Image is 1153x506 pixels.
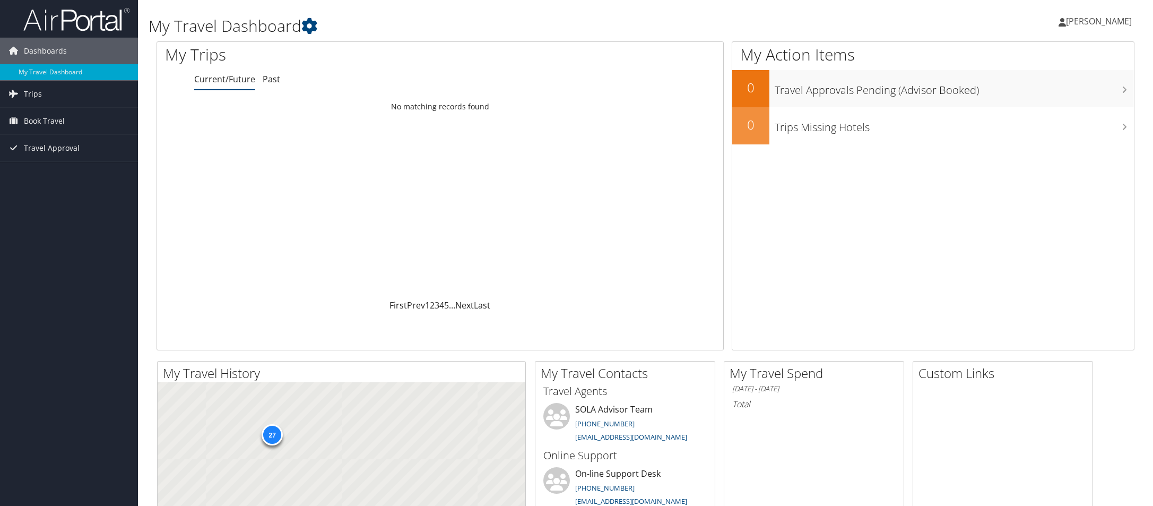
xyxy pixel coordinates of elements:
[775,115,1134,135] h3: Trips Missing Hotels
[149,15,811,37] h1: My Travel Dashboard
[157,97,723,116] td: No matching records found
[732,384,896,394] h6: [DATE] - [DATE]
[575,483,635,493] a: [PHONE_NUMBER]
[575,432,687,442] a: [EMAIL_ADDRESS][DOMAIN_NAME]
[407,299,425,311] a: Prev
[194,73,255,85] a: Current/Future
[543,448,707,463] h3: Online Support
[435,299,439,311] a: 3
[425,299,430,311] a: 1
[23,7,129,32] img: airportal-logo.png
[455,299,474,311] a: Next
[732,107,1134,144] a: 0Trips Missing Hotels
[543,384,707,399] h3: Travel Agents
[1066,15,1132,27] span: [PERSON_NAME]
[430,299,435,311] a: 2
[1059,5,1142,37] a: [PERSON_NAME]
[732,44,1134,66] h1: My Action Items
[262,424,283,445] div: 27
[538,403,712,447] li: SOLA Advisor Team
[732,398,896,410] h6: Total
[775,78,1134,98] h3: Travel Approvals Pending (Advisor Booked)
[24,108,65,134] span: Book Travel
[918,364,1093,382] h2: Custom Links
[474,299,490,311] a: Last
[449,299,455,311] span: …
[24,81,42,107] span: Trips
[730,364,904,382] h2: My Travel Spend
[163,364,525,382] h2: My Travel History
[732,70,1134,107] a: 0Travel Approvals Pending (Advisor Booked)
[732,116,769,134] h2: 0
[263,73,280,85] a: Past
[24,38,67,64] span: Dashboards
[439,299,444,311] a: 4
[575,496,687,506] a: [EMAIL_ADDRESS][DOMAIN_NAME]
[732,79,769,97] h2: 0
[165,44,479,66] h1: My Trips
[389,299,407,311] a: First
[444,299,449,311] a: 5
[541,364,715,382] h2: My Travel Contacts
[24,135,80,161] span: Travel Approval
[575,419,635,428] a: [PHONE_NUMBER]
